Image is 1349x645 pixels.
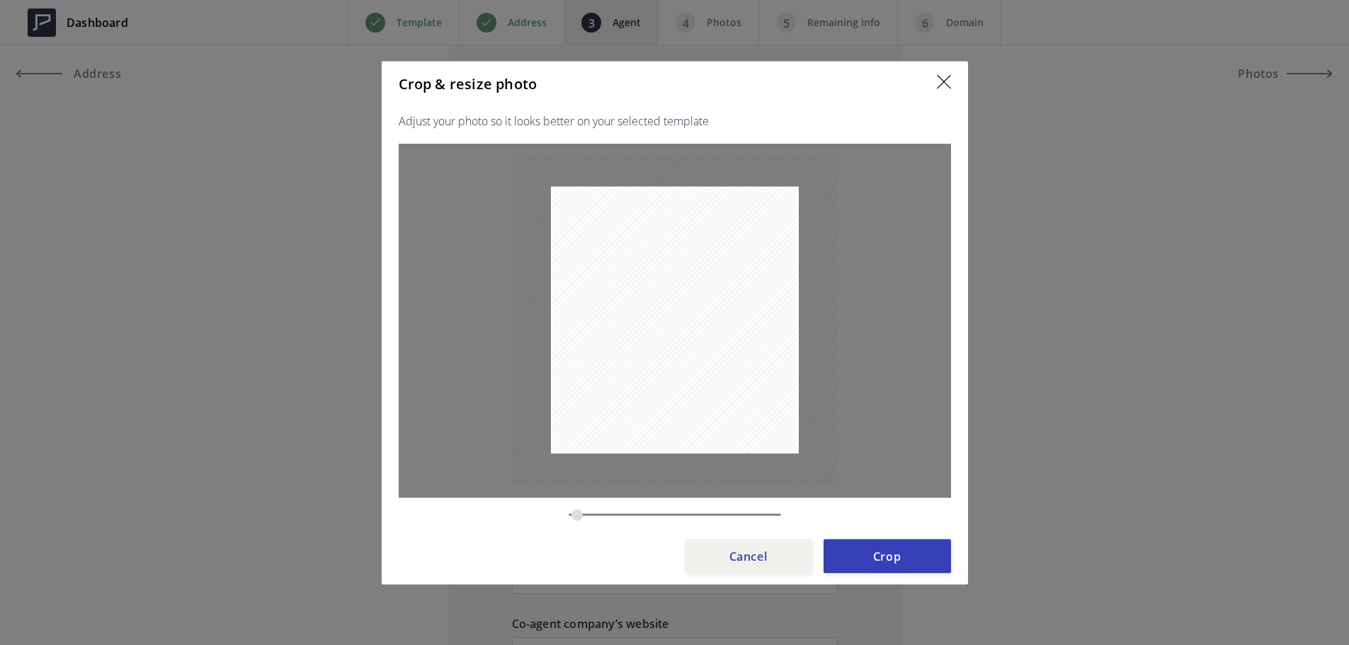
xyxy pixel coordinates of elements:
[1278,574,1332,628] iframe: Drift Widget Chat Controller
[399,75,537,92] h5: Crop & resize photo
[824,539,951,573] button: Crop
[569,508,781,521] input: zoom
[399,112,951,129] p: Adjust your photo so it looks better on your selected template
[685,539,812,573] button: Cancel
[937,75,951,89] img: close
